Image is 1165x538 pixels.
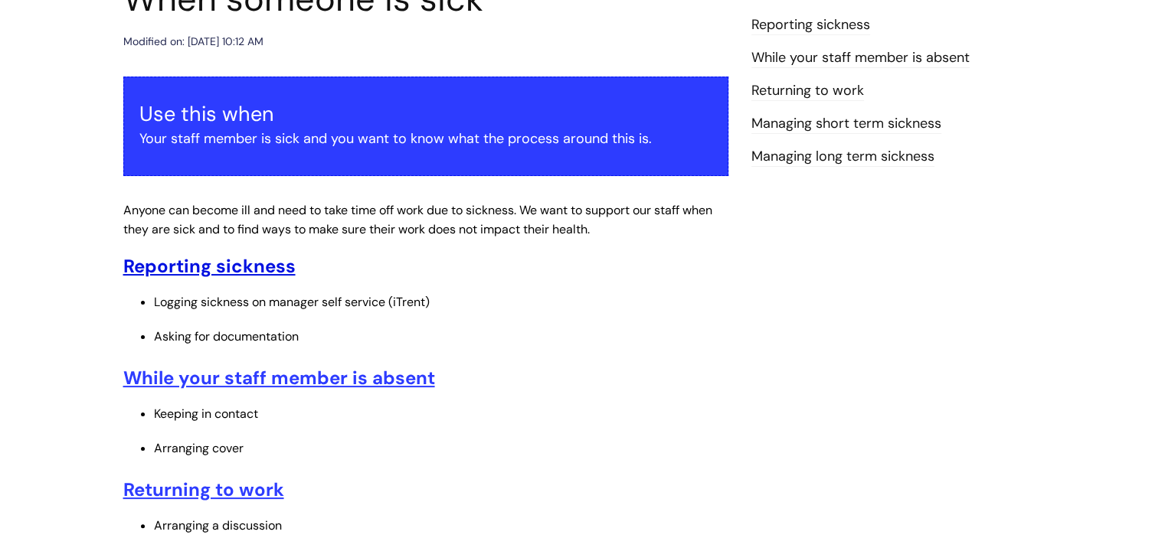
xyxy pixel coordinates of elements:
[751,114,941,134] a: Managing short term sickness
[139,102,712,126] h3: Use this when
[123,32,263,51] div: Modified on: [DATE] 10:12 AM
[154,294,430,310] span: Logging sickness on manager self service (iTrent)
[123,202,712,237] span: Anyone can become ill and need to take time off work due to sickness. We want to support our staf...
[154,406,258,422] span: Keeping in contact
[139,126,712,151] p: Your staff member is sick and you want to know what the process around this is.
[154,517,282,533] span: Arranging a discussion
[751,81,864,101] a: Returning to work
[154,440,244,456] span: Arranging cover
[751,15,870,35] a: Reporting sickness
[123,366,435,390] a: While your staff member is absent
[751,48,970,68] a: While‌ ‌your‌ ‌staff‌ ‌member‌ ‌is‌ ‌absent‌
[123,478,284,501] a: Returning to work
[154,328,299,344] span: Asking for documentation
[123,254,296,278] a: Reporting sickness
[751,147,934,167] a: Managing long term sickness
